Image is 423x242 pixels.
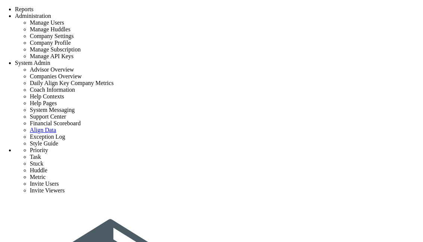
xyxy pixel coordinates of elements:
span: Companies Overview [30,73,82,79]
span: Style Guide [30,140,58,147]
span: System Admin [15,60,50,66]
span: Metric [30,174,46,180]
span: Task [30,154,41,160]
a: Align Data [30,127,56,133]
span: System Messaging [30,107,75,113]
span: Company Settings [30,33,74,39]
span: Advisor Overview [30,66,74,73]
span: Manage Users [30,19,64,26]
span: Exception Log [30,133,65,140]
span: Manage Subscription [30,46,81,53]
span: Invite Viewers [30,187,64,194]
span: Daily Align Key Company Metrics [30,80,114,86]
span: Help Contexts [30,93,64,100]
span: Stuck [30,160,43,167]
span: Help Pages [30,100,57,106]
span: Priority [30,147,48,153]
span: Manage API Keys [30,53,73,59]
span: Support Center [30,113,66,120]
span: Huddle [30,167,47,173]
span: Coach Information [30,87,75,93]
span: Invite Users [30,180,59,187]
span: Manage Huddles [30,26,70,32]
span: Administration [15,13,51,19]
span: Financial Scoreboard [30,120,81,126]
span: Company Profile [30,40,71,46]
span: Reports [15,6,34,12]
